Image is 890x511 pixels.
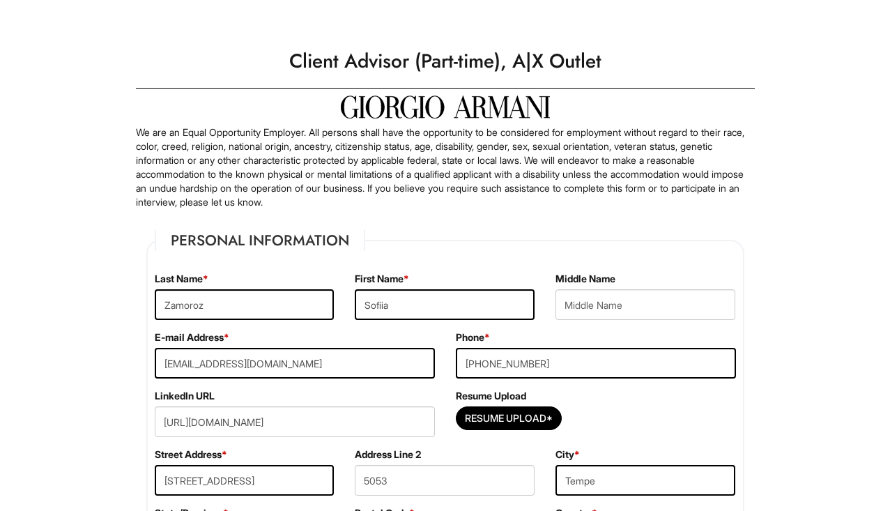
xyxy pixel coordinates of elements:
[155,389,215,403] label: LinkedIn URL
[355,448,421,462] label: Address Line 2
[456,389,526,403] label: Resume Upload
[155,448,227,462] label: Street Address
[555,272,615,286] label: Middle Name
[155,465,335,496] input: Street Address
[555,289,735,320] input: Middle Name
[155,330,229,344] label: E-mail Address
[355,465,535,496] input: Apt., Suite, Box, etc.
[136,125,755,209] p: We are an Equal Opportunity Employer. All persons shall have the opportunity to be considered for...
[355,272,409,286] label: First Name
[456,406,562,430] button: Resume Upload*Resume Upload*
[155,289,335,320] input: Last Name
[355,289,535,320] input: First Name
[155,272,208,286] label: Last Name
[129,42,762,81] h1: Client Advisor (Part-time), A|X Outlet
[456,330,490,344] label: Phone
[155,406,435,437] input: LinkedIn URL
[456,348,736,379] input: Phone
[555,465,735,496] input: City
[341,96,550,119] img: Giorgio Armani
[155,348,435,379] input: E-mail Address
[555,448,580,462] label: City
[155,230,365,251] legend: Personal Information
